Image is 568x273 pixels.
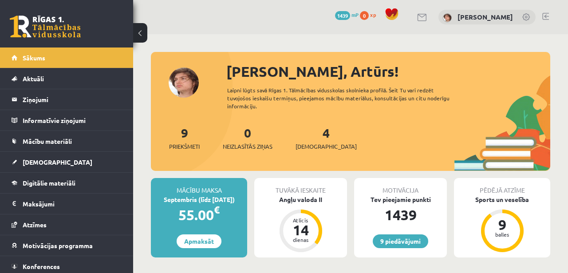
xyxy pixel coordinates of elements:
[454,195,550,204] div: Sports un veselība
[23,179,75,187] span: Digitālie materiāli
[10,16,81,38] a: Rīgas 1. Tālmācības vidusskola
[12,68,122,89] a: Aktuāli
[177,234,221,248] a: Apmaksāt
[288,237,314,242] div: dienas
[296,125,357,151] a: 4[DEMOGRAPHIC_DATA]
[23,110,122,131] legend: Informatīvie ziņojumi
[443,13,452,22] img: Artūrs Meržans
[169,142,200,151] span: Priekšmeti
[23,262,60,270] span: Konferences
[227,86,467,110] div: Laipni lūgts savā Rīgas 1. Tālmācības vidusskolas skolnieka profilā. Šeit Tu vari redzēt tuvojošo...
[151,204,247,226] div: 55.00
[288,223,314,237] div: 14
[23,194,122,214] legend: Maksājumi
[151,178,247,195] div: Mācību maksa
[454,195,550,253] a: Sports un veselība 9 balles
[360,11,369,20] span: 0
[354,204,447,226] div: 1439
[454,178,550,195] div: Pēdējā atzīme
[12,194,122,214] a: Maksājumi
[12,235,122,256] a: Motivācijas programma
[489,218,516,232] div: 9
[23,75,44,83] span: Aktuāli
[335,11,350,20] span: 1439
[254,178,347,195] div: Tuvākā ieskaite
[169,125,200,151] a: 9Priekšmeti
[23,241,93,249] span: Motivācijas programma
[12,214,122,235] a: Atzīmes
[360,11,380,18] a: 0 xp
[354,178,447,195] div: Motivācija
[458,12,513,21] a: [PERSON_NAME]
[12,47,122,68] a: Sākums
[226,61,550,82] div: [PERSON_NAME], Artūrs!
[23,221,47,229] span: Atzīmes
[12,173,122,193] a: Digitālie materiāli
[351,11,359,18] span: mP
[370,11,376,18] span: xp
[288,218,314,223] div: Atlicis
[254,195,347,253] a: Angļu valoda II Atlicis 14 dienas
[23,137,72,145] span: Mācību materiāli
[151,195,247,204] div: Septembris (līdz [DATE])
[296,142,357,151] span: [DEMOGRAPHIC_DATA]
[23,158,92,166] span: [DEMOGRAPHIC_DATA]
[254,195,347,204] div: Angļu valoda II
[12,131,122,151] a: Mācību materiāli
[354,195,447,204] div: Tev pieejamie punkti
[489,232,516,237] div: balles
[335,11,359,18] a: 1439 mP
[12,152,122,172] a: [DEMOGRAPHIC_DATA]
[223,125,272,151] a: 0Neizlasītās ziņas
[23,54,45,62] span: Sākums
[223,142,272,151] span: Neizlasītās ziņas
[23,89,122,110] legend: Ziņojumi
[373,234,428,248] a: 9 piedāvājumi
[214,203,220,216] span: €
[12,89,122,110] a: Ziņojumi
[12,110,122,131] a: Informatīvie ziņojumi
